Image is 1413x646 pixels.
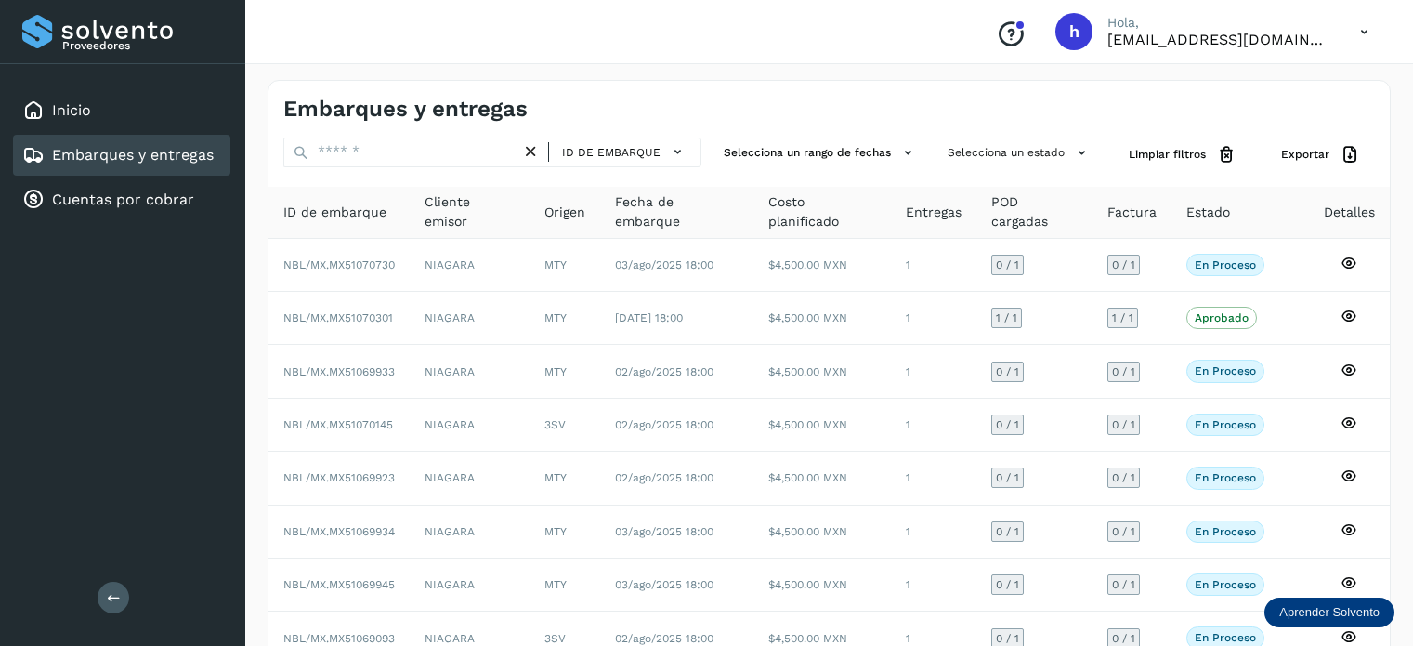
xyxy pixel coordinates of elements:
span: 03/ago/2025 18:00 [615,525,713,538]
p: En proceso [1195,364,1256,377]
span: 02/ago/2025 18:00 [615,632,713,645]
span: Limpiar filtros [1129,146,1206,163]
td: NIAGARA [410,239,530,292]
div: Inicio [13,90,230,131]
span: 1 / 1 [996,312,1017,323]
span: 02/ago/2025 18:00 [615,471,713,484]
span: 0 / 1 [996,472,1019,483]
td: NIAGARA [410,506,530,559]
td: MTY [530,452,600,505]
td: 1 [891,292,976,345]
span: Fecha de embarque [615,192,739,231]
span: Exportar [1281,146,1329,163]
p: Aprender Solvento [1279,605,1380,620]
span: NBL/MX.MX51069934 [283,525,395,538]
td: MTY [530,345,600,398]
h4: Embarques y entregas [283,96,528,123]
td: NIAGARA [410,399,530,452]
p: En proceso [1195,525,1256,538]
span: 0 / 1 [996,259,1019,270]
span: 0 / 1 [1112,579,1135,590]
a: Cuentas por cobrar [52,191,194,208]
span: 03/ago/2025 18:00 [615,578,713,591]
span: Cliente emisor [425,192,515,231]
span: 0 / 1 [1112,472,1135,483]
span: 1 / 1 [1112,312,1133,323]
p: En proceso [1195,631,1256,644]
span: NBL/MX.MX51070301 [283,311,393,324]
span: ID de embarque [562,144,661,161]
div: Embarques y entregas [13,135,230,176]
td: 1 [891,345,976,398]
span: Origen [544,203,585,222]
div: Cuentas por cobrar [13,179,230,220]
p: Aprobado [1195,311,1249,324]
td: 1 [891,559,976,612]
a: Inicio [52,101,91,119]
span: 0 / 1 [996,579,1019,590]
p: En proceso [1195,578,1256,591]
span: POD cargadas [991,192,1077,231]
td: NIAGARA [410,452,530,505]
span: 0 / 1 [996,526,1019,537]
td: $4,500.00 MXN [753,399,892,452]
span: Costo planificado [768,192,877,231]
span: Detalles [1324,203,1375,222]
button: Selecciona un estado [940,138,1099,168]
span: [DATE] 18:00 [615,311,683,324]
span: NBL/MX.MX51070145 [283,418,393,431]
p: Hola, [1107,15,1330,31]
span: 0 / 1 [996,633,1019,644]
td: NIAGARA [410,345,530,398]
span: NBL/MX.MX51070730 [283,258,395,271]
div: Aprender Solvento [1264,598,1394,627]
td: $4,500.00 MXN [753,292,892,345]
span: 03/ago/2025 18:00 [615,258,713,271]
td: $4,500.00 MXN [753,239,892,292]
td: NIAGARA [410,559,530,612]
td: 1 [891,452,976,505]
p: En proceso [1195,471,1256,484]
td: $4,500.00 MXN [753,506,892,559]
td: 1 [891,506,976,559]
span: 0 / 1 [1112,419,1135,430]
button: Selecciona un rango de fechas [716,138,925,168]
td: 3SV [530,399,600,452]
span: 0 / 1 [1112,633,1135,644]
span: Entregas [906,203,962,222]
button: Exportar [1266,138,1375,172]
span: NBL/MX.MX51069923 [283,471,395,484]
td: 1 [891,399,976,452]
p: En proceso [1195,258,1256,271]
td: MTY [530,292,600,345]
span: 02/ago/2025 18:00 [615,365,713,378]
td: MTY [530,559,600,612]
td: MTY [530,506,600,559]
td: $4,500.00 MXN [753,559,892,612]
p: hpichardo@karesan.com.mx [1107,31,1330,48]
span: ID de embarque [283,203,386,222]
td: MTY [530,239,600,292]
button: Limpiar filtros [1114,138,1251,172]
td: 1 [891,239,976,292]
span: 0 / 1 [1112,366,1135,377]
p: Proveedores [62,39,223,52]
span: NBL/MX.MX51069945 [283,578,395,591]
td: $4,500.00 MXN [753,452,892,505]
span: Estado [1186,203,1230,222]
span: Factura [1107,203,1157,222]
p: En proceso [1195,418,1256,431]
span: 02/ago/2025 18:00 [615,418,713,431]
span: NBL/MX.MX51069933 [283,365,395,378]
button: ID de embarque [556,138,693,165]
td: NIAGARA [410,292,530,345]
span: 0 / 1 [996,419,1019,430]
td: $4,500.00 MXN [753,345,892,398]
span: 0 / 1 [996,366,1019,377]
span: NBL/MX.MX51069093 [283,632,395,645]
span: 0 / 1 [1112,259,1135,270]
span: 0 / 1 [1112,526,1135,537]
a: Embarques y entregas [52,146,214,164]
